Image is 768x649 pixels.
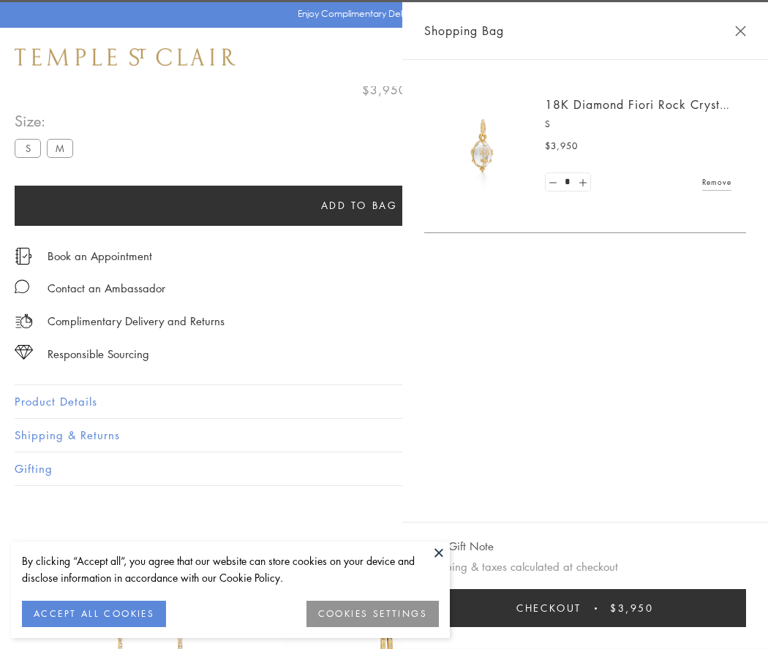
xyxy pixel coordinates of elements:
span: Checkout [516,600,581,616]
img: Temple St. Clair [15,48,236,66]
a: Book an Appointment [48,248,152,264]
button: Add to bag [15,186,704,226]
div: Contact an Ambassador [48,279,165,297]
span: $3,950 [545,139,578,153]
div: Responsible Sourcing [48,345,149,363]
h3: You May Also Like [37,538,731,561]
button: Checkout $3,950 [424,589,746,627]
button: Shipping & Returns [15,419,753,452]
img: icon_sourcing.svg [15,345,33,360]
span: $3,950 [610,600,654,616]
a: Set quantity to 0 [546,173,560,191]
a: Remove [702,174,731,190]
label: M [47,139,73,157]
span: Add to bag [321,197,398,213]
p: Shipping & taxes calculated at checkout [424,558,746,576]
div: By clicking “Accept all”, you agree that our website can store cookies on your device and disclos... [22,553,439,586]
img: icon_delivery.svg [15,312,33,330]
button: ACCEPT ALL COOKIES [22,601,166,627]
p: Complimentary Delivery and Returns [48,312,225,330]
a: Set quantity to 2 [575,173,590,191]
span: Shopping Bag [424,21,504,40]
p: Enjoy Complimentary Delivery & Returns [298,7,464,21]
button: COOKIES SETTINGS [306,601,439,627]
img: P51889-E11FIORI [439,102,527,190]
span: Size: [15,109,79,133]
button: Product Details [15,385,753,418]
label: S [15,139,41,157]
p: S [545,117,731,132]
button: Close Shopping Bag [735,26,746,37]
button: Add Gift Note [424,537,494,555]
img: icon_appointment.svg [15,248,32,265]
img: MessageIcon-01_2.svg [15,279,29,294]
button: Gifting [15,452,753,485]
span: $3,950 [362,80,407,99]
